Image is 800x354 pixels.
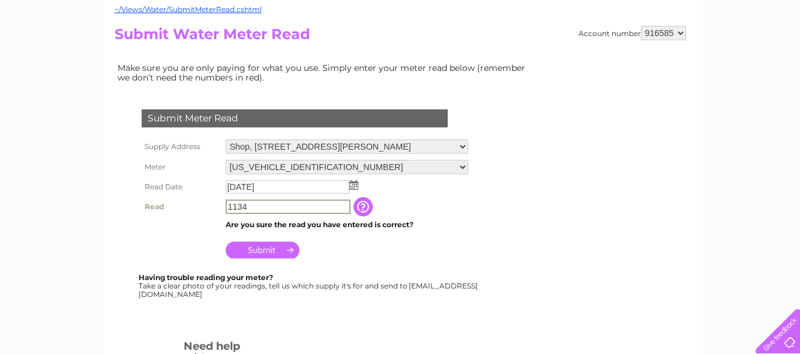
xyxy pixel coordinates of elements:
div: Submit Meter Read [142,109,448,127]
a: 0333 014 3131 [574,6,657,21]
th: Supply Address [139,136,223,157]
a: Water [589,51,612,60]
b: Having trouble reading your meter? [139,273,273,282]
input: Information [353,197,375,216]
a: Blog [696,51,713,60]
h2: Submit Water Meter Read [115,26,686,49]
td: Make sure you are only paying for what you use. Simply enter your meter read below (remember we d... [115,60,535,85]
img: ... [349,180,358,190]
div: Account number [579,26,686,40]
a: Contact [720,51,750,60]
th: Meter [139,157,223,177]
div: Clear Business is a trading name of Verastar Limited (registered in [GEOGRAPHIC_DATA] No. 3667643... [117,7,684,58]
div: Take a clear photo of your readings, tell us which supply it's for and send to [EMAIL_ADDRESS][DO... [139,273,480,298]
input: Submit [226,242,299,258]
a: ~/Views/Water/SubmitMeterRead.cshtml [115,5,262,14]
img: logo.png [28,31,89,68]
td: Are you sure the read you have entered is correct? [223,217,471,233]
th: Read [139,197,223,217]
a: Energy [619,51,645,60]
a: Telecoms [652,51,688,60]
a: Log out [760,51,789,60]
th: Read Date [139,177,223,197]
